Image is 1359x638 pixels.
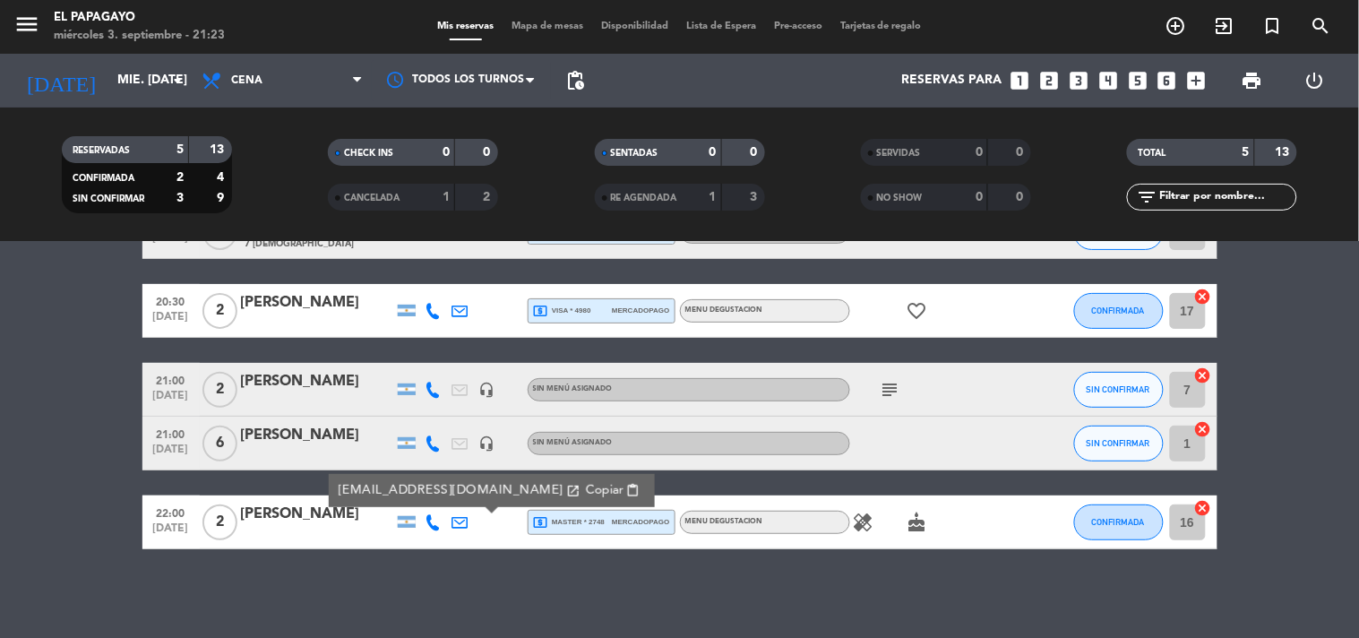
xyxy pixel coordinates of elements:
[880,379,901,401] i: subject
[877,194,923,203] span: NO SHOW
[1067,69,1090,92] i: looks_3
[710,191,717,203] strong: 1
[1157,187,1296,207] input: Filtrar por nombre...
[344,194,400,203] span: CANCELADA
[149,290,194,311] span: 20:30
[241,424,393,447] div: [PERSON_NAME]
[533,514,606,530] span: master * 2748
[73,174,134,183] span: CONFIRMADA
[1074,293,1164,329] button: CONFIRMADA
[1136,186,1157,208] i: filter_list
[831,22,931,31] span: Tarjetas de regalo
[1016,191,1027,203] strong: 0
[13,61,108,100] i: [DATE]
[210,143,228,156] strong: 13
[149,390,194,410] span: [DATE]
[479,435,495,452] i: headset_mic
[1284,54,1346,108] div: LOG OUT
[176,143,184,156] strong: 5
[533,439,613,446] span: Sin menú asignado
[685,306,763,314] span: MENU DEGUSTACION
[533,303,549,319] i: local_atm
[241,370,393,393] div: [PERSON_NAME]
[202,504,237,540] span: 2
[626,484,640,497] span: content_paste
[479,382,495,398] i: headset_mic
[533,514,549,530] i: local_atm
[976,191,983,203] strong: 0
[149,444,194,464] span: [DATE]
[338,480,580,501] a: [EMAIL_ADDRESS][DOMAIN_NAME]open_in_new
[592,22,677,31] span: Disponibilidad
[611,194,677,203] span: RE AGENDADA
[710,146,717,159] strong: 0
[149,502,194,522] span: 22:00
[484,191,495,203] strong: 2
[231,74,262,87] span: Cena
[202,293,237,329] span: 2
[241,503,393,526] div: [PERSON_NAME]
[484,146,495,159] strong: 0
[1242,70,1263,91] span: print
[1165,15,1187,37] i: add_circle_outline
[1276,146,1294,159] strong: 13
[1087,438,1150,448] span: SIN CONFIRMAR
[13,11,40,38] i: menu
[877,149,921,158] span: SERVIDAS
[54,9,225,27] div: El Papagayo
[901,73,1002,88] span: Reservas para
[13,11,40,44] button: menu
[1194,366,1212,384] i: cancel
[1016,146,1027,159] strong: 0
[1074,372,1164,408] button: SIN CONFIRMAR
[533,385,613,392] span: Sin menú asignado
[176,192,184,204] strong: 3
[1097,69,1120,92] i: looks_4
[54,27,225,45] div: miércoles 3. septiembre - 21:23
[241,291,393,315] div: [PERSON_NAME]
[853,512,874,533] i: healing
[750,146,761,159] strong: 0
[612,516,669,528] span: mercadopago
[564,70,586,91] span: pending_actions
[976,146,983,159] strong: 0
[202,426,237,461] span: 6
[1087,384,1150,394] span: SIN CONFIRMAR
[176,171,184,184] strong: 2
[1311,15,1332,37] i: search
[149,522,194,543] span: [DATE]
[1037,69,1061,92] i: looks_two
[149,369,194,390] span: 21:00
[611,149,658,158] span: SENTADAS
[1074,426,1164,461] button: SIN CONFIRMAR
[73,194,144,203] span: SIN CONFIRMAR
[503,22,592,31] span: Mapa de mesas
[443,191,450,203] strong: 1
[750,191,761,203] strong: 3
[1194,288,1212,306] i: cancel
[217,192,228,204] strong: 9
[1185,69,1208,92] i: add_box
[1214,15,1235,37] i: exit_to_app
[73,146,130,155] span: RESERVADAS
[149,423,194,444] span: 21:00
[1243,146,1250,159] strong: 5
[585,481,623,500] span: Copiar
[765,22,831,31] span: Pre-acceso
[1303,70,1325,91] i: power_settings_new
[580,480,645,501] button: Copiarcontent_paste
[907,300,928,322] i: favorite_border
[1156,69,1179,92] i: looks_6
[907,512,928,533] i: cake
[1092,517,1145,527] span: CONFIRMADA
[167,70,188,91] i: arrow_drop_down
[428,22,503,31] span: Mis reservas
[1008,69,1031,92] i: looks_one
[612,305,669,316] span: mercadopago
[443,146,450,159] strong: 0
[149,232,194,253] span: [DATE]
[685,518,763,525] span: MENU DEGUSTACION
[1138,149,1165,158] span: TOTAL
[1092,306,1145,315] span: CONFIRMADA
[1194,420,1212,438] i: cancel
